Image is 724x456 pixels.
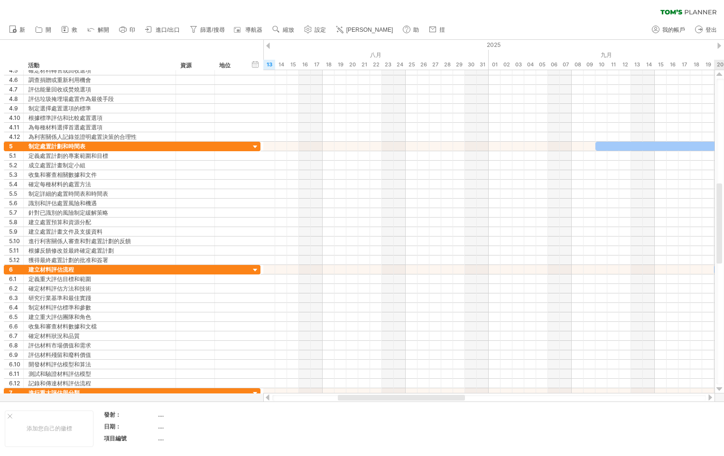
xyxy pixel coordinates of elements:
div: Thursday, 21 August 2025 [358,60,370,70]
div: 進行利害關係人審查和對處置計劃的反饋 [28,237,171,246]
div: Saturday, 6 September 2025 [548,60,560,70]
div: Saturday, 16 August 2025 [299,60,311,70]
div: Friday, 22 August 2025 [370,60,382,70]
div: Monday, 15 September 2025 [655,60,667,70]
span: 設定 [315,27,326,33]
div: Saturday, 30 August 2025 [465,60,477,70]
div: 根據反饋修改並最終確定處置計劃 [28,246,171,255]
span: 救 [72,27,77,33]
div: 評估垃圾掩埋場處置作為最後手段 [28,94,171,103]
div: 6.5 [9,312,23,321]
div: .... [158,434,238,442]
div: Sunday, 7 September 2025 [560,60,572,70]
div: 建立重大評估團隊和角色 [28,312,171,321]
span: 新 [19,27,25,33]
a: 設定 [302,24,329,36]
div: Friday, 12 September 2025 [619,60,631,70]
div: 6.6 [9,322,23,331]
div: 建立處置計畫文件及支援資料 [28,227,171,236]
span: 篩選/搜尋 [200,27,224,33]
div: 5.11 [9,246,23,255]
span: 縮放 [283,27,294,33]
div: Tuesday, 9 September 2025 [584,60,595,70]
div: 6.12 [9,379,23,388]
a: 登出 [693,24,720,36]
div: 為利害關係人記錄並證明處置決策的合理性 [28,132,171,141]
a: 導航器 [232,24,265,36]
div: Monday, 18 August 2025 [323,60,334,70]
div: 4.12 [9,132,23,141]
div: 6.3 [9,293,23,302]
div: 評估材料市場價值和需求 [28,341,171,350]
a: [PERSON_NAME] [334,24,396,36]
div: 確定材料轉售或回收選項 [28,66,171,75]
div: 地位 [219,61,240,70]
div: 研究行業基準和最佳實踐 [28,293,171,302]
div: Wednesday, 27 August 2025 [429,60,441,70]
a: 解開 [85,24,112,36]
div: Tuesday, 2 September 2025 [501,60,512,70]
div: 5.8 [9,218,23,227]
span: 印 [130,27,135,33]
div: Friday, 5 September 2025 [536,60,548,70]
div: Friday, 29 August 2025 [453,60,465,70]
div: 成立處置計畫制定小組 [28,161,171,170]
div: 4.10 [9,113,23,122]
div: Sunday, 14 September 2025 [643,60,655,70]
div: Monday, 8 September 2025 [572,60,584,70]
div: 5.1 [9,151,23,160]
div: Thursday, 28 August 2025 [441,60,453,70]
div: .... [158,410,238,419]
span: 我的帳戶 [662,27,685,33]
div: 識別和評估處置風險和機遇 [28,199,171,208]
div: 評估能量回收或焚燒選項 [28,85,171,94]
div: 確定每種材料的處置方法 [28,180,171,189]
div: Thursday, 11 September 2025 [607,60,619,70]
div: Sunday, 17 August 2025 [311,60,323,70]
span: 解開 [98,27,109,33]
div: Wednesday, 13 August 2025 [263,60,275,70]
div: 6.2 [9,284,23,293]
div: 為每種材料選擇首選處置選項 [28,123,171,132]
div: 5.3 [9,170,23,179]
div: 5 [9,142,23,151]
div: Monday, 1 September 2025 [489,60,501,70]
div: 7 [9,388,23,397]
div: 5.2 [9,161,23,170]
div: 進行重大評估與分類 [28,388,171,397]
div: Saturday, 13 September 2025 [631,60,643,70]
div: 6.10 [9,360,23,369]
div: 6 [9,265,23,274]
div: Wednesday, 3 September 2025 [512,60,524,70]
a: 開 [33,24,54,36]
div: 收集和審查材料數據和文檔 [28,322,171,331]
div: 4.11 [9,123,23,132]
a: 印 [117,24,138,36]
div: 建立材料評估流程 [28,265,171,274]
span: 導航器 [245,27,262,33]
div: 獲得最終處置計劃的批准和簽署 [28,255,171,264]
div: 6.4 [9,303,23,312]
div: 4.6 [9,75,23,84]
div: 針對已識別的風險制定緩解策略 [28,208,171,217]
div: 4.8 [9,94,23,103]
div: 5.4 [9,180,23,189]
span: 進口/出口 [156,27,180,33]
a: 進口/出口 [143,24,183,36]
a: 㨟 [427,24,448,36]
div: 6.11 [9,369,23,378]
div: 5.9 [9,227,23,236]
div: Tuesday, 16 September 2025 [667,60,678,70]
div: 4.9 [9,104,23,113]
div: Tuesday, 26 August 2025 [418,60,429,70]
div: 資源 [180,61,209,70]
div: Monday, 25 August 2025 [406,60,418,70]
div: 6.1 [9,274,23,283]
span: 登出 [705,27,717,33]
div: 日期： [104,422,156,430]
span: 助 [413,27,419,33]
div: 5.12 [9,255,23,264]
div: Sunday, 31 August 2025 [477,60,489,70]
div: 制定處置計劃和時間表 [28,142,171,151]
div: 6.9 [9,350,23,359]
